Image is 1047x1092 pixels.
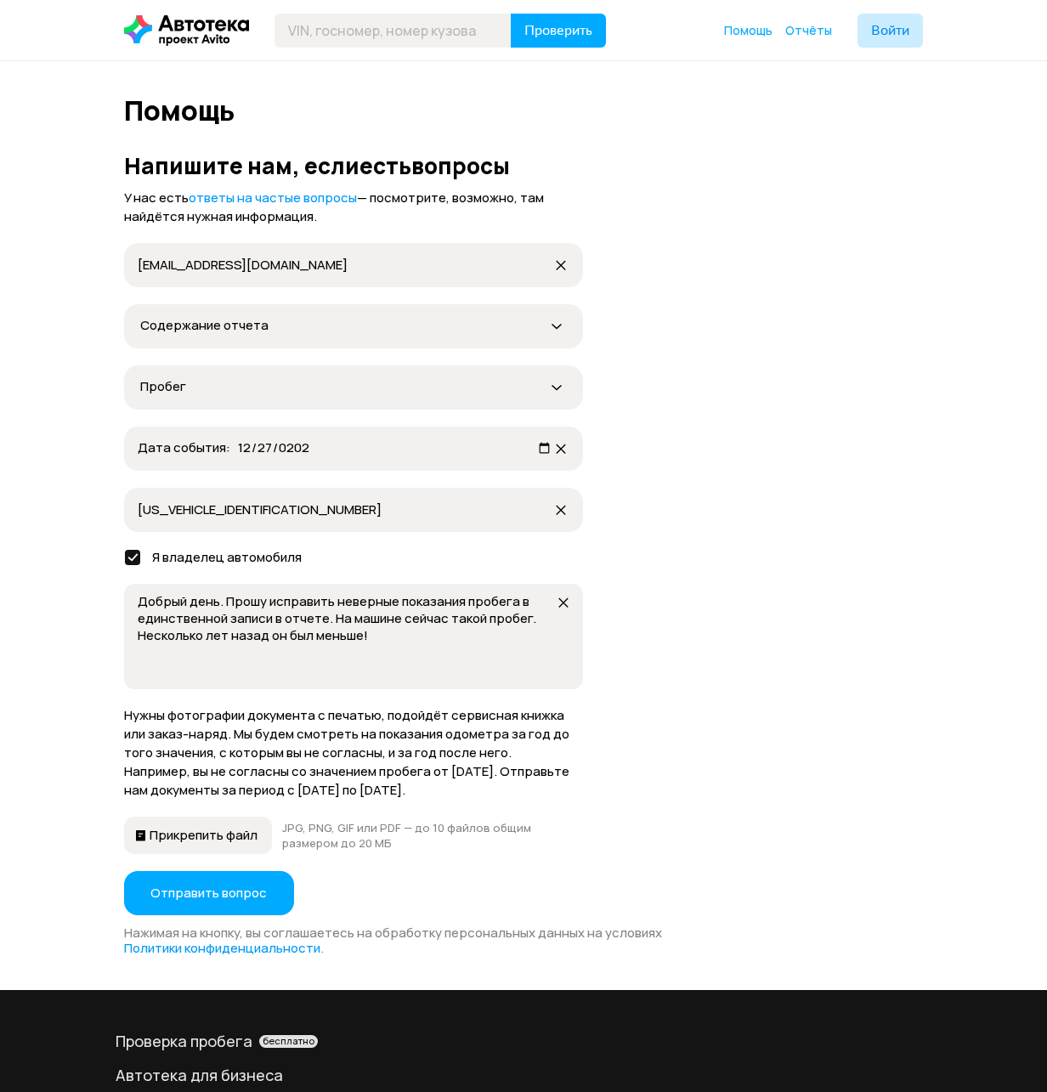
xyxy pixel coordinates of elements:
span: Проверить [524,24,592,37]
a: Политики конфиденциальности [124,939,320,957]
span: Помощь [724,22,773,38]
span: Прикрепить файл [146,827,261,844]
a: Отчёты [785,22,832,39]
a: Проверка пробегабесплатно [116,1031,931,1051]
input: Дата события:закрыть [237,439,552,456]
input: закрыть [138,501,552,518]
span: Войти [871,24,909,37]
div: Я владелец автомобиля [152,549,583,566]
input: закрыть [138,256,552,273]
button: Отправить вопрос [124,871,294,915]
span: Отправить вопрос [150,885,267,902]
button: Войти [857,14,923,48]
span: бесплатно [263,1035,314,1047]
h1: Помощь [124,95,923,126]
a: Автотека для бизнеса [116,1065,931,1085]
div: Пробег [140,378,546,395]
p: Нужны фотографии документа с печатью, подойдёт сервисная книжка или заказ-наряд. Мы будем смотрет... [124,706,583,800]
div: Содержание отчета [140,317,546,334]
span: Отчёты [785,22,832,38]
input: VIN, госномер, номер кузова [274,14,512,48]
div: Проверка пробега [116,1031,931,1051]
button: Прикрепить файл [124,817,272,854]
textarea: закрыть [138,593,549,678]
h2: Напишите нам, если есть вопросы [124,153,923,178]
button: Проверить [511,14,606,48]
p: У нас есть — посмотрите, возможно, там найдётся нужная информация. [124,189,583,226]
a: Помощь [724,22,773,39]
button: закрыть [544,248,578,282]
p: Дата события: [138,439,230,456]
button: закрыть [550,589,577,616]
p: JPG, PNG, GIF или PDF — до 10 файлов общим размером до 20 МБ [282,820,583,851]
button: закрыть [544,493,578,527]
div: Нажимая на кнопку, вы соглашаетесь на обработку персональных данных на условиях . [124,925,923,956]
button: закрыть [544,432,578,466]
a: ответы на частые вопросы [189,189,357,207]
